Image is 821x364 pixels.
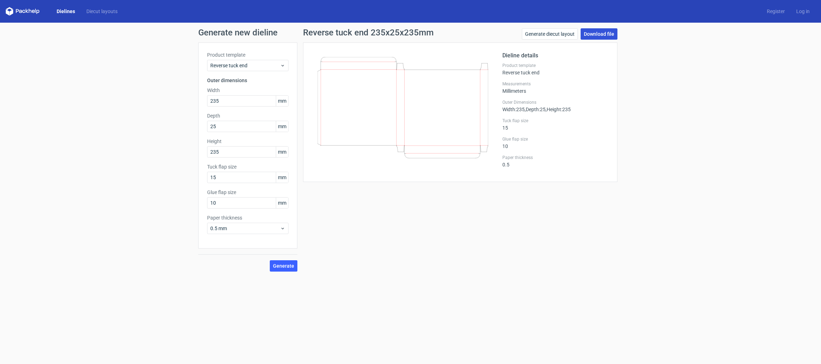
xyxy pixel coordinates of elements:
label: Product template [502,63,609,68]
a: Diecut layouts [81,8,123,15]
span: Generate [273,263,294,268]
label: Glue flap size [207,189,289,196]
label: Measurements [502,81,609,87]
label: Width [207,87,289,94]
h1: Reverse tuck end 235x25x235mm [303,28,434,37]
label: Glue flap size [502,136,609,142]
div: 10 [502,136,609,149]
span: Reverse tuck end [210,62,280,69]
h1: Generate new dieline [198,28,623,37]
div: Reverse tuck end [502,63,609,75]
label: Tuck flap size [207,163,289,170]
span: mm [276,121,288,132]
div: 0.5 [502,155,609,167]
span: mm [276,172,288,183]
a: Log in [791,8,815,15]
a: Generate diecut layout [522,28,578,40]
span: mm [276,147,288,157]
div: Millimeters [502,81,609,94]
h3: Outer dimensions [207,77,289,84]
label: Outer Dimensions [502,99,609,105]
span: , Height : 235 [546,107,571,112]
span: mm [276,198,288,208]
span: 0.5 mm [210,225,280,232]
label: Height [207,138,289,145]
span: mm [276,96,288,106]
span: Width : 235 [502,107,525,112]
a: Register [761,8,791,15]
label: Depth [207,112,289,119]
div: 15 [502,118,609,131]
label: Paper thickness [502,155,609,160]
button: Generate [270,260,297,272]
label: Product template [207,51,289,58]
label: Paper thickness [207,214,289,221]
span: , Depth : 25 [525,107,546,112]
a: Dielines [51,8,81,15]
a: Download file [581,28,617,40]
h2: Dieline details [502,51,609,60]
label: Tuck flap size [502,118,609,124]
